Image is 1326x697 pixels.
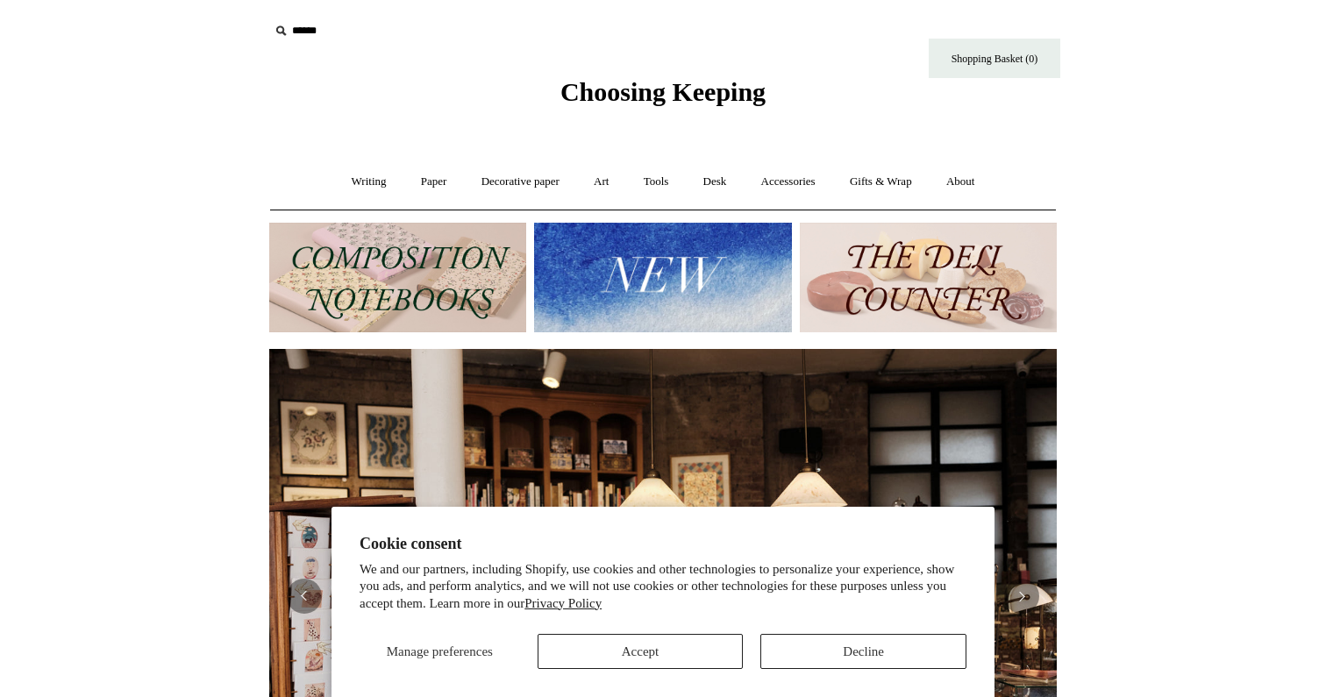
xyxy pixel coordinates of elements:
button: Manage preferences [360,634,520,669]
a: Choosing Keeping [560,91,766,103]
a: Shopping Basket (0) [929,39,1060,78]
span: Manage preferences [387,644,493,658]
a: About [930,159,991,205]
button: Decline [760,634,966,669]
img: The Deli Counter [800,223,1057,332]
a: Accessories [745,159,831,205]
a: Decorative paper [466,159,575,205]
a: Art [578,159,624,205]
button: Previous [287,579,322,614]
a: Desk [688,159,743,205]
a: Tools [628,159,685,205]
img: 202302 Composition ledgers.jpg__PID:69722ee6-fa44-49dd-a067-31375e5d54ec [269,223,526,332]
a: Paper [405,159,463,205]
h2: Cookie consent [360,535,966,553]
button: Next [1004,579,1039,614]
p: We and our partners, including Shopify, use cookies and other technologies to personalize your ex... [360,561,966,613]
img: New.jpg__PID:f73bdf93-380a-4a35-bcfe-7823039498e1 [534,223,791,332]
a: Privacy Policy [524,596,602,610]
a: Gifts & Wrap [834,159,928,205]
a: Writing [336,159,403,205]
span: Choosing Keeping [560,77,766,106]
button: Accept [538,634,744,669]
